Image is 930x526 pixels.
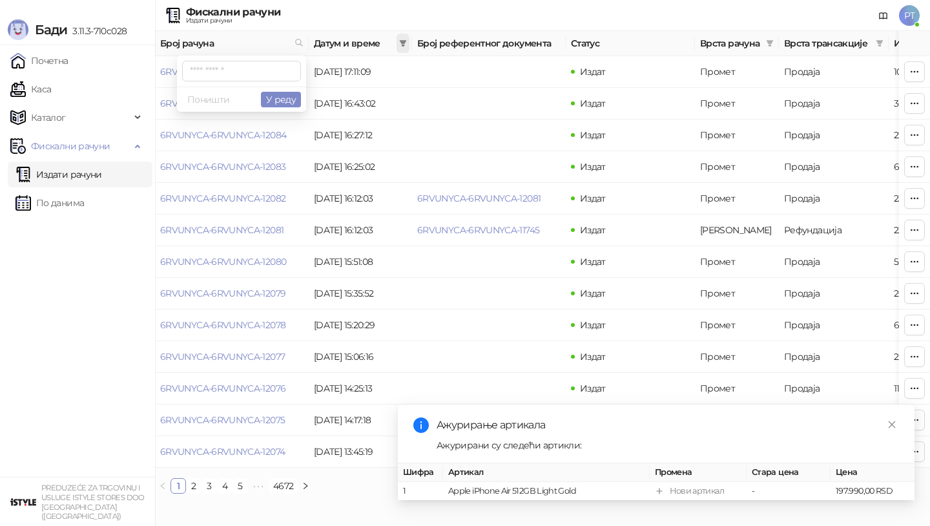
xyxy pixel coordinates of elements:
span: Издат [580,129,606,141]
td: 6RVUNYCA-6RVUNYCA-12084 [155,120,309,151]
td: 1 [398,482,443,501]
li: 1 [170,478,186,494]
td: [DATE] 15:35:52 [309,278,412,310]
span: close [887,420,896,429]
li: 2 [186,478,201,494]
span: Датум и време [314,36,394,50]
span: filter [397,34,409,53]
td: 6RVUNYCA-6RVUNYCA-12078 [155,310,309,341]
span: filter [399,39,407,47]
a: Каса [10,76,51,102]
a: 4 [218,479,232,493]
a: 6RVUNYCA-6RVUNYCA-12074 [160,446,285,458]
td: [DATE] 16:27:12 [309,120,412,151]
a: 6RVUNYCA-6RVUNYCA-12082 [160,193,285,204]
td: Продаја [779,88,889,120]
span: Издат [580,351,606,363]
td: 6RVUNYCA-6RVUNYCA-12080 [155,246,309,278]
td: Продаја [779,151,889,183]
td: 197.990,00 RSD [831,482,914,501]
li: Претходна страна [155,478,170,494]
th: Врста трансакције [779,31,889,56]
td: Продаја [779,183,889,215]
button: У реду [261,92,301,107]
button: right [298,478,313,494]
span: left [159,482,167,490]
a: 6RVUNYCA-6RVUNYCA-12081 [160,224,284,236]
a: Почетна [10,48,68,74]
a: 5 [233,479,247,493]
td: Продаја [779,56,889,88]
td: Промет [695,151,779,183]
a: 6RVUNYCA-6RVUNYCA-11745 [417,224,539,236]
span: PT [899,5,920,26]
td: Промет [695,120,779,151]
td: [DATE] 15:06:16 [309,341,412,373]
span: Бади [35,22,67,37]
li: Следећих 5 Страна [248,478,269,494]
button: left [155,478,170,494]
a: 6RVUNYCA-6RVUNYCA-12079 [160,288,285,299]
span: filter [763,34,776,53]
td: Apple iPhone Air 512GB Light Gold [443,482,650,501]
a: 6RVUNYCA-6RVUNYCA-12084 [160,129,286,141]
td: [DATE] 16:43:02 [309,88,412,120]
span: filter [766,39,774,47]
a: 6RVUNYCA-6RVUNYCA-12081 [417,193,541,204]
span: filter [873,34,886,53]
td: Промет [695,341,779,373]
td: [DATE] 14:25:13 [309,373,412,405]
span: filter [876,39,883,47]
td: Промет [695,183,779,215]
td: 6RVUNYCA-6RVUNYCA-12082 [155,183,309,215]
td: 6RVUNYCA-6RVUNYCA-12074 [155,436,309,468]
a: По данима [15,190,84,216]
td: [DATE] 16:12:03 [309,215,412,246]
td: Промет [695,246,779,278]
li: 4 [217,478,232,494]
td: Рефундација [779,215,889,246]
a: 1 [171,479,185,493]
span: Издат [580,161,606,173]
a: 6RVUNYCA-6RVUNYCA-12075 [160,414,285,426]
a: Издати рачуни [15,162,102,187]
td: 6RVUNYCA-6RVUNYCA-12083 [155,151,309,183]
li: 3 [201,478,217,494]
img: 64x64-companyLogo-77b92cf4-9946-4f36-9751-bf7bb5fd2c7d.png [10,489,36,515]
a: 6RVUNYCA-6RVUNYCA-12076 [160,383,285,394]
span: Издат [580,288,606,299]
th: Цена [831,463,914,482]
span: 3.11.3-710c028 [67,25,127,37]
td: Аванс [695,215,779,246]
span: ••• [248,478,269,494]
td: 6RVUNYCA-6RVUNYCA-12079 [155,278,309,310]
td: [DATE] 16:25:02 [309,151,412,183]
span: info-circle [413,417,429,433]
a: Документација [873,5,894,26]
td: Продаја [779,341,889,373]
td: Продаја [779,278,889,310]
div: Ажурирани су следећи артикли: [437,438,899,452]
span: Врста рачуна [700,36,761,50]
td: 6RVUNYCA-6RVUNYCA-12075 [155,405,309,436]
span: Број рачуна [160,36,289,50]
a: 2 [187,479,201,493]
td: 6RVUNYCA-6RVUNYCA-12081 [155,215,309,246]
td: Промет [695,56,779,88]
td: 6RVUNYCA-6RVUNYCA-12077 [155,341,309,373]
th: Стара цена [747,463,831,482]
td: Промет [695,373,779,405]
td: [DATE] 17:11:09 [309,56,412,88]
td: Продаја [779,120,889,151]
button: Поништи [182,92,235,107]
td: [DATE] 16:12:03 [309,183,412,215]
a: Close [885,417,899,432]
a: 4672 [269,479,297,493]
td: [DATE] 15:20:29 [309,310,412,341]
span: Издат [580,66,606,78]
span: Издат [580,256,606,268]
th: Статус [566,31,695,56]
td: [DATE] 13:45:19 [309,436,412,468]
a: 6RVUNYCA-6RVUNYCA-12078 [160,319,285,331]
a: 6RVUNYCA-6RVUNYCA-12077 [160,351,285,363]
